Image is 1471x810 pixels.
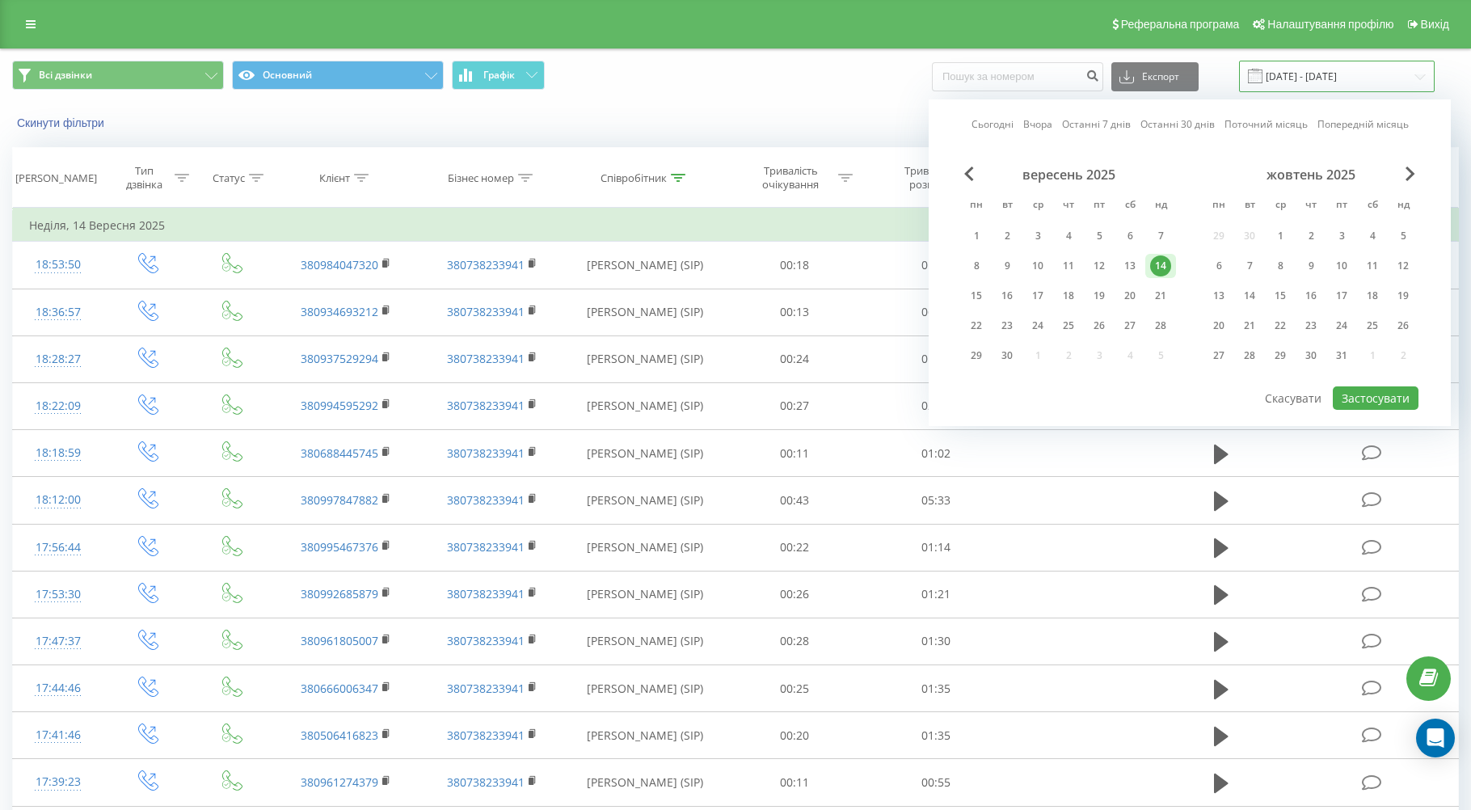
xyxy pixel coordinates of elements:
[1357,314,1388,338] div: сб 25 жовт 2025 р.
[1089,255,1110,276] div: 12
[964,194,988,218] abbr: понеділок
[997,226,1018,247] div: 2
[1203,344,1234,368] div: пн 27 жовт 2025 р.
[566,289,724,335] td: [PERSON_NAME] (SIP)
[992,224,1022,248] div: вт 2 вер 2025 р.
[966,315,987,336] div: 22
[566,665,724,712] td: [PERSON_NAME] (SIP)
[1326,284,1357,308] div: пт 17 жовт 2025 р.
[452,61,545,90] button: Графік
[566,430,724,477] td: [PERSON_NAME] (SIP)
[1362,315,1383,336] div: 25
[1119,226,1140,247] div: 6
[1150,285,1171,306] div: 21
[1357,284,1388,308] div: сб 18 жовт 2025 р.
[13,209,1459,242] td: Неділя, 14 Вересня 2025
[447,728,525,743] a: 380738233941
[992,344,1022,368] div: вт 30 вер 2025 р.
[447,586,525,601] a: 380738233941
[724,382,866,429] td: 00:27
[29,626,86,657] div: 17:47:37
[1022,314,1053,338] div: ср 24 вер 2025 р.
[447,398,525,413] a: 380738233941
[1203,314,1234,338] div: пн 20 жовт 2025 р.
[865,665,1006,712] td: 01:35
[1022,284,1053,308] div: ср 17 вер 2025 р.
[1234,344,1265,368] div: вт 28 жовт 2025 р.
[1331,315,1352,336] div: 24
[1270,345,1291,366] div: 29
[447,257,525,272] a: 380738233941
[1053,284,1084,308] div: чт 18 вер 2025 р.
[12,116,112,130] button: Скинути фільтри
[566,242,724,289] td: [PERSON_NAME] (SIP)
[1027,226,1048,247] div: 3
[1393,255,1414,276] div: 12
[1084,284,1115,308] div: пт 19 вер 2025 р.
[566,524,724,571] td: [PERSON_NAME] (SIP)
[447,681,525,696] a: 380738233941
[301,681,378,696] a: 380666006347
[1053,224,1084,248] div: чт 4 вер 2025 р.
[601,171,667,185] div: Співробітник
[1150,226,1171,247] div: 7
[1023,116,1052,132] a: Вчора
[1089,285,1110,306] div: 19
[301,586,378,601] a: 380992685879
[117,164,171,192] div: Тип дзвінка
[1111,62,1199,91] button: Експорт
[1265,254,1296,278] div: ср 8 жовт 2025 р.
[29,673,86,704] div: 17:44:46
[1121,18,1240,31] span: Реферальна програма
[865,759,1006,806] td: 00:55
[1145,224,1176,248] div: нд 7 вер 2025 р.
[301,774,378,790] a: 380961274379
[1089,315,1110,336] div: 26
[1237,194,1262,218] abbr: вівторок
[1267,18,1393,31] span: Налаштування профілю
[865,289,1006,335] td: 06:14
[1421,18,1449,31] span: Вихід
[724,335,866,382] td: 00:24
[1203,284,1234,308] div: пн 13 жовт 2025 р.
[997,285,1018,306] div: 16
[1058,285,1079,306] div: 18
[1360,194,1385,218] abbr: субота
[1087,194,1111,218] abbr: п’ятниця
[29,579,86,610] div: 17:53:30
[1296,224,1326,248] div: чт 2 жовт 2025 р.
[1330,194,1354,218] abbr: п’ятниця
[1362,226,1383,247] div: 4
[566,712,724,759] td: [PERSON_NAME] (SIP)
[301,633,378,648] a: 380961805007
[1326,344,1357,368] div: пт 31 жовт 2025 р.
[1265,314,1296,338] div: ср 22 жовт 2025 р.
[1393,315,1414,336] div: 26
[447,774,525,790] a: 380738233941
[1027,315,1048,336] div: 24
[213,171,245,185] div: Статус
[724,289,866,335] td: 00:13
[1115,224,1145,248] div: сб 6 вер 2025 р.
[566,618,724,664] td: [PERSON_NAME] (SIP)
[29,344,86,375] div: 18:28:27
[1331,255,1352,276] div: 10
[1022,224,1053,248] div: ср 3 вер 2025 р.
[1256,386,1330,410] button: Скасувати
[1234,314,1265,338] div: вт 21 жовт 2025 р.
[1056,194,1081,218] abbr: четвер
[1115,314,1145,338] div: сб 27 вер 2025 р.
[447,539,525,555] a: 380738233941
[1331,285,1352,306] div: 17
[1270,255,1291,276] div: 8
[1270,285,1291,306] div: 15
[724,712,866,759] td: 00:20
[1331,345,1352,366] div: 31
[29,532,86,563] div: 17:56:44
[447,445,525,461] a: 380738233941
[1265,344,1296,368] div: ср 29 жовт 2025 р.
[1270,226,1291,247] div: 1
[566,759,724,806] td: [PERSON_NAME] (SIP)
[301,728,378,743] a: 380506416823
[1357,224,1388,248] div: сб 4 жовт 2025 р.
